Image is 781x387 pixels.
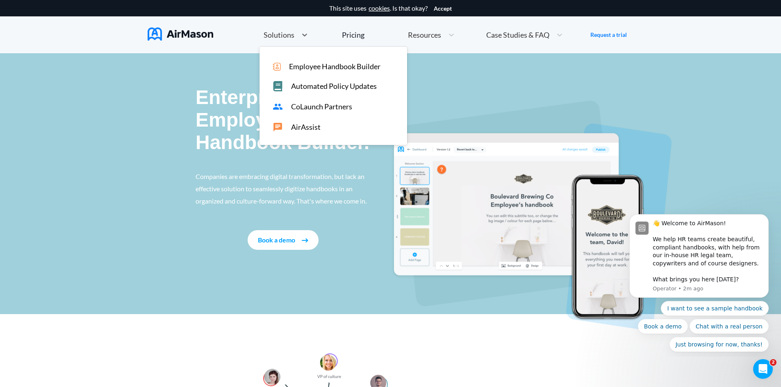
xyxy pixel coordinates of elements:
span: Employee Handbook Builder [289,62,380,71]
p: Enterprise-grade Employee Handbook Builder. [196,86,371,154]
button: Accept cookies [434,5,452,12]
a: Request a trial [590,31,627,39]
iframe: Intercom notifications message [617,207,781,357]
span: AirAssist [291,123,321,131]
span: CoLaunch Partners [291,102,352,111]
span: Resources [408,31,441,38]
span: Case Studies & FAQ [486,31,549,38]
span: Automated Policy Updates [291,82,377,91]
iframe: Intercom live chat [753,359,773,379]
button: Book a demo [248,230,319,250]
a: cookies [369,5,390,12]
span: Solutions [264,31,294,38]
img: handbook intro [391,100,672,330]
div: Pricing [342,31,364,38]
p: Companies are embracing digital transformation, but lack an effective solution to seamlessly digi... [196,170,371,207]
span: 2 [770,359,776,366]
img: AirMason Logo [148,27,213,41]
img: icon [273,63,281,71]
a: Pricing [342,27,364,42]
